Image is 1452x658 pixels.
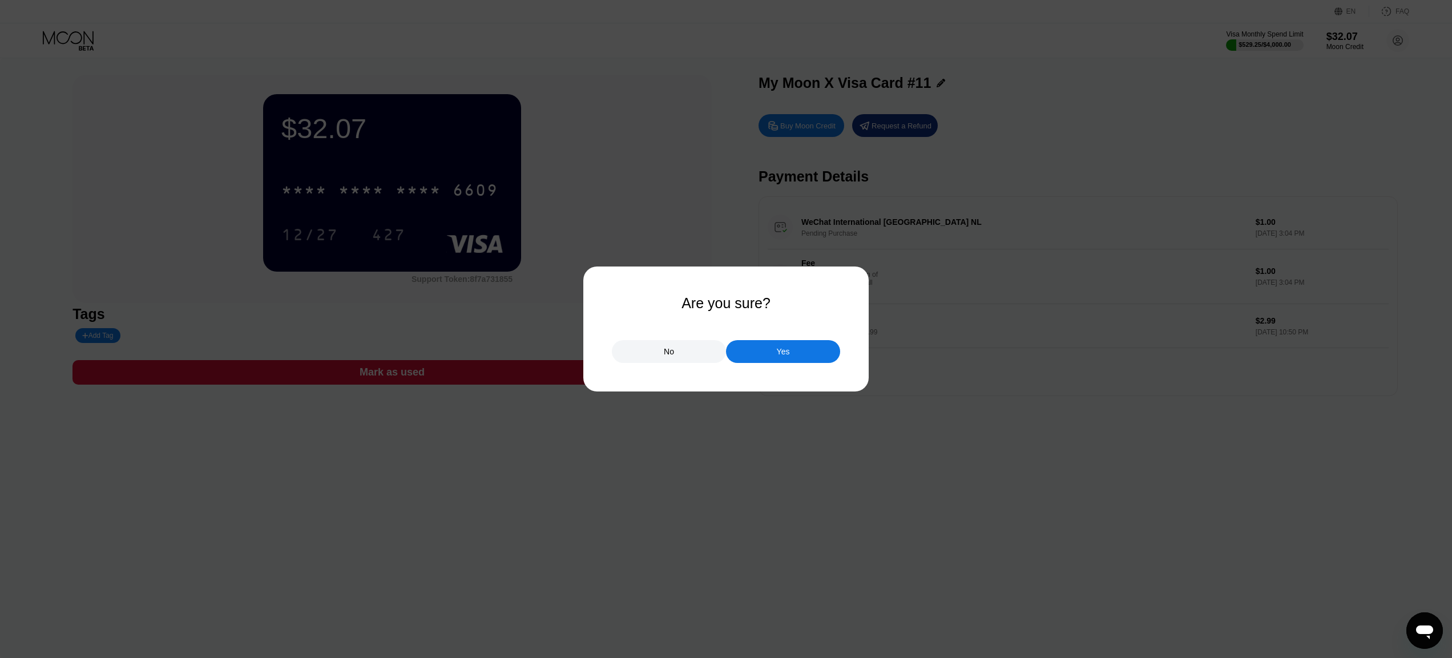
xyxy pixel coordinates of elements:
div: Yes [726,340,840,363]
div: No [664,346,674,357]
div: No [612,340,726,363]
div: Yes [777,346,790,357]
iframe: Schaltfläche zum Öffnen des Messaging-Fensters; Konversation läuft [1406,612,1443,649]
div: Are you sure? [681,295,771,312]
